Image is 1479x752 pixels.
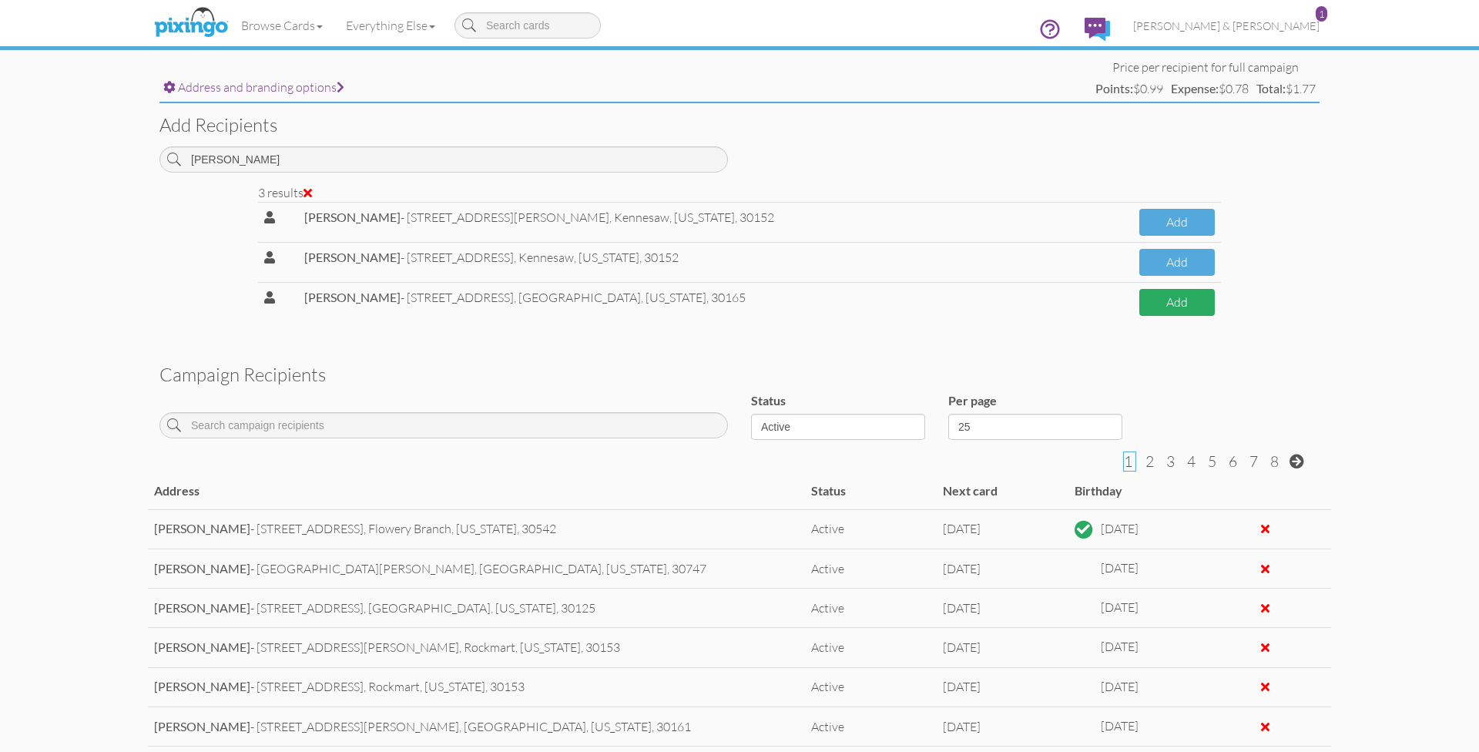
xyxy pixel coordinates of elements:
span: Kennesaw, [614,210,774,225]
div: [DATE] [1097,674,1139,696]
td: $1.77 [1253,76,1320,102]
strong: [PERSON_NAME] [154,561,250,576]
td: Status [805,473,937,509]
span: - [154,719,254,734]
span: - [154,600,254,616]
input: Search cards [454,12,601,39]
td: Price per recipient for full campaign [1092,59,1320,76]
strong: [PERSON_NAME] [304,250,401,264]
strong: Expense: [1171,81,1219,96]
span: [US_STATE], [591,719,654,734]
div: [DATE] [1097,634,1139,656]
span: [DATE] [943,640,981,655]
span: [DATE] [943,561,981,576]
input: Search campaign recipients [159,412,728,438]
span: Rockmart, [464,640,620,655]
div: 3 results [258,184,1221,202]
a: Everything Else [334,6,447,45]
div: [DATE] [1097,516,1139,538]
td: $0.99 [1092,76,1167,102]
div: 1 [1316,6,1327,22]
span: Kennesaw, [518,250,679,265]
strong: [PERSON_NAME] [154,600,250,615]
h3: Campaign recipients [159,364,1320,384]
span: [GEOGRAPHIC_DATA], [368,600,595,616]
strong: [PERSON_NAME] [154,640,250,654]
span: 4 [1187,452,1196,471]
span: [STREET_ADDRESS], [257,600,366,616]
span: [GEOGRAPHIC_DATA], [464,719,691,734]
td: $0.78 [1167,76,1253,102]
span: - [154,640,254,655]
label: Status [751,392,786,410]
span: Address and branding options [178,79,344,95]
a: [PERSON_NAME] & [PERSON_NAME] 1 [1122,6,1331,45]
input: Search contact and group names [159,146,728,173]
span: [STREET_ADDRESS][PERSON_NAME], [257,640,461,655]
span: 30161 [656,719,691,734]
strong: Points: [1095,81,1133,96]
span: Flowery Branch, [368,521,556,536]
span: 30152 [739,210,774,225]
a: Browse Cards [230,6,334,45]
span: [DATE] [943,679,981,694]
span: - [154,561,254,576]
span: [GEOGRAPHIC_DATA][PERSON_NAME], [257,561,477,576]
span: - [304,250,404,265]
span: [STREET_ADDRESS], [257,679,366,694]
span: [US_STATE], [606,561,669,576]
div: Active [811,520,931,538]
span: 30747 [672,561,706,576]
span: [US_STATE], [424,679,488,694]
button: Add [1139,249,1215,276]
td: Next card [937,473,1068,509]
span: [STREET_ADDRESS], [407,290,516,305]
span: [DATE] [943,521,981,536]
span: [GEOGRAPHIC_DATA], [518,290,746,305]
span: - [304,210,404,225]
span: [US_STATE], [456,521,519,536]
div: Active [811,718,931,736]
strong: [PERSON_NAME] [154,719,250,734]
div: Active [811,678,931,696]
span: [STREET_ADDRESS][PERSON_NAME], [257,719,461,734]
span: [US_STATE], [520,640,583,655]
div: Active [811,639,931,656]
span: 5 [1208,452,1216,471]
strong: [PERSON_NAME] [154,679,250,693]
span: [PERSON_NAME] & [PERSON_NAME] [1133,19,1320,32]
td: Birthday [1068,473,1200,509]
span: [DATE] [943,600,981,616]
span: 30153 [490,679,525,694]
td: Address [148,473,805,509]
div: Active [811,560,931,578]
span: Rockmart, [368,679,525,694]
span: 1 [1124,452,1132,471]
span: [STREET_ADDRESS][PERSON_NAME], [407,210,612,225]
strong: Total: [1256,81,1286,96]
span: [STREET_ADDRESS], [407,250,516,265]
button: Add [1139,209,1215,236]
span: - [304,290,404,305]
strong: [PERSON_NAME] [154,521,250,535]
span: 30165 [711,290,746,305]
span: 30152 [644,250,679,265]
span: 6 [1229,452,1237,471]
span: [GEOGRAPHIC_DATA], [479,561,706,576]
img: pixingo logo [150,4,232,42]
label: Per page [948,392,997,410]
span: [STREET_ADDRESS], [257,521,366,536]
strong: [PERSON_NAME] [304,210,401,224]
span: [US_STATE], [495,600,558,616]
div: [DATE] [1097,595,1139,616]
span: - [154,679,254,694]
div: [DATE] [1097,713,1139,735]
span: [US_STATE], [674,210,737,225]
span: 8 [1270,452,1279,471]
span: 30153 [585,640,620,655]
div: [DATE] [1097,556,1139,577]
span: 30542 [522,521,556,536]
span: 30125 [561,600,595,616]
span: 2 [1145,452,1154,471]
img: comments.svg [1085,18,1110,41]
